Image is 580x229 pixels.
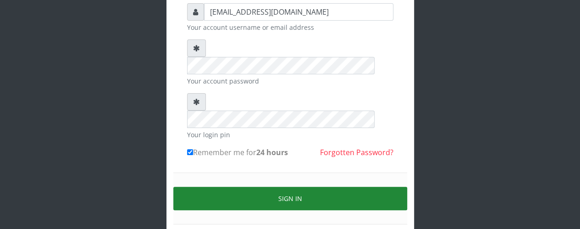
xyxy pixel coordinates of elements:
small: Your account password [187,76,393,86]
small: Your login pin [187,130,393,140]
button: Sign in [173,187,407,210]
input: Remember me for24 hours [187,149,193,155]
label: Remember me for [187,147,288,158]
input: Username or email address [204,3,393,21]
small: Your account username or email address [187,22,393,32]
a: Forgotten Password? [320,147,393,157]
b: 24 hours [256,147,288,157]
